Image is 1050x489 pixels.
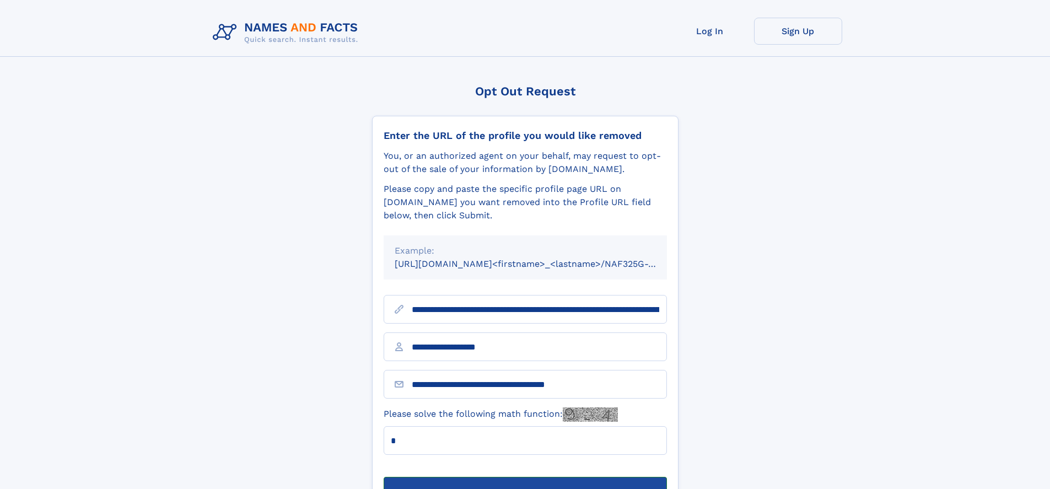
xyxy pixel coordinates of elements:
[208,18,367,47] img: Logo Names and Facts
[395,259,688,269] small: [URL][DOMAIN_NAME]<firstname>_<lastname>/NAF325G-xxxxxxxx
[384,182,667,222] div: Please copy and paste the specific profile page URL on [DOMAIN_NAME] you want removed into the Pr...
[384,407,618,422] label: Please solve the following math function:
[666,18,754,45] a: Log In
[384,130,667,142] div: Enter the URL of the profile you would like removed
[372,84,679,98] div: Opt Out Request
[384,149,667,176] div: You, or an authorized agent on your behalf, may request to opt-out of the sale of your informatio...
[754,18,842,45] a: Sign Up
[395,244,656,257] div: Example:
